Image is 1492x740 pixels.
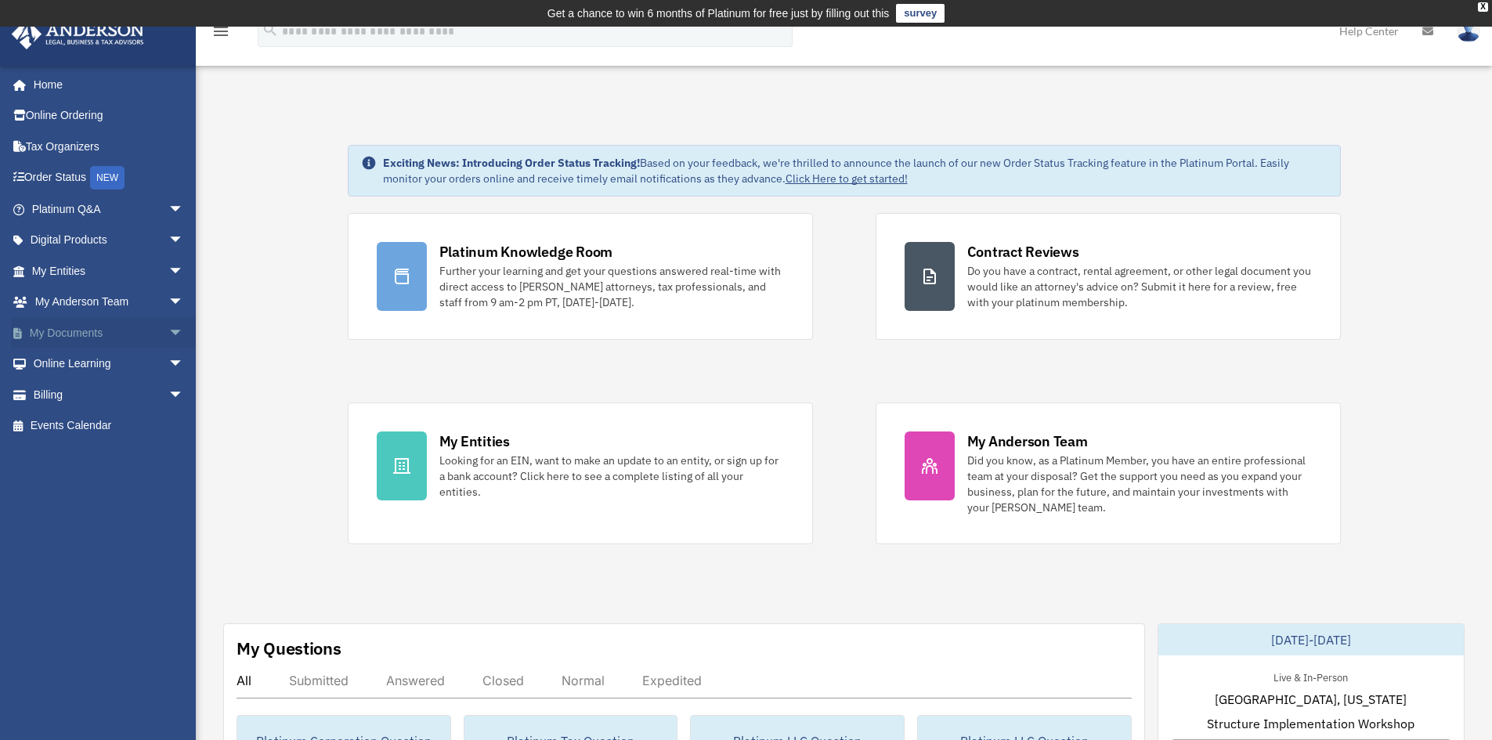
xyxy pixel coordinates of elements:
a: Home [11,69,200,100]
a: Billingarrow_drop_down [11,379,208,410]
span: arrow_drop_down [168,317,200,349]
a: menu [211,27,230,41]
a: Click Here to get started! [786,171,908,186]
span: arrow_drop_down [168,193,200,226]
div: My Entities [439,431,510,451]
div: Looking for an EIN, want to make an update to an entity, or sign up for a bank account? Click her... [439,453,784,500]
a: My Entities Looking for an EIN, want to make an update to an entity, or sign up for a bank accoun... [348,402,813,544]
span: [GEOGRAPHIC_DATA], [US_STATE] [1215,690,1407,709]
div: Get a chance to win 6 months of Platinum for free just by filling out this [547,4,890,23]
span: arrow_drop_down [168,225,200,257]
div: Expedited [642,673,702,688]
a: Tax Organizers [11,131,208,162]
div: Platinum Knowledge Room [439,242,613,262]
div: My Anderson Team [967,431,1088,451]
a: Online Learningarrow_drop_down [11,348,208,380]
a: Online Ordering [11,100,208,132]
div: My Questions [237,637,341,660]
span: arrow_drop_down [168,255,200,287]
a: My Anderson Team Did you know, as a Platinum Member, you have an entire professional team at your... [876,402,1341,544]
strong: Exciting News: Introducing Order Status Tracking! [383,156,640,170]
a: Order StatusNEW [11,162,208,194]
a: Platinum Q&Aarrow_drop_down [11,193,208,225]
a: Digital Productsarrow_drop_down [11,225,208,256]
img: User Pic [1457,20,1480,42]
a: My Documentsarrow_drop_down [11,317,208,348]
a: Contract Reviews Do you have a contract, rental agreement, or other legal document you would like... [876,213,1341,340]
a: My Entitiesarrow_drop_down [11,255,208,287]
div: Contract Reviews [967,242,1079,262]
i: menu [211,22,230,41]
div: Live & In-Person [1261,668,1360,684]
div: Do you have a contract, rental agreement, or other legal document you would like an attorney's ad... [967,263,1312,310]
div: NEW [90,166,125,190]
div: Submitted [289,673,349,688]
div: Closed [482,673,524,688]
div: All [237,673,251,688]
a: Events Calendar [11,410,208,442]
span: Structure Implementation Workshop [1207,714,1414,733]
div: close [1478,2,1488,12]
i: search [262,21,279,38]
div: Further your learning and get your questions answered real-time with direct access to [PERSON_NAM... [439,263,784,310]
img: Anderson Advisors Platinum Portal [7,19,149,49]
a: My Anderson Teamarrow_drop_down [11,287,208,318]
span: arrow_drop_down [168,348,200,381]
a: Platinum Knowledge Room Further your learning and get your questions answered real-time with dire... [348,213,813,340]
div: Did you know, as a Platinum Member, you have an entire professional team at your disposal? Get th... [967,453,1312,515]
div: Answered [386,673,445,688]
div: Normal [562,673,605,688]
a: survey [896,4,945,23]
div: Based on your feedback, we're thrilled to announce the launch of our new Order Status Tracking fe... [383,155,1328,186]
div: [DATE]-[DATE] [1158,624,1464,655]
span: arrow_drop_down [168,379,200,411]
span: arrow_drop_down [168,287,200,319]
